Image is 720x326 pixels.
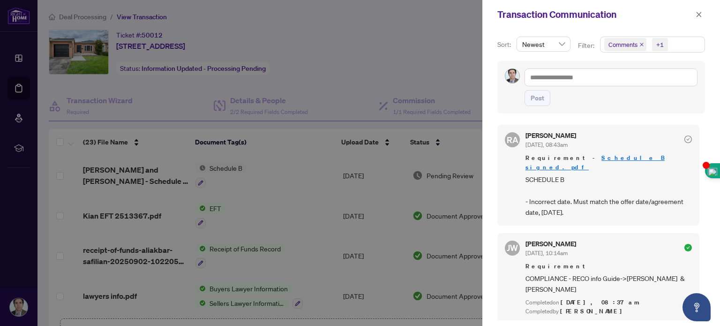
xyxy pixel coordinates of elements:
[639,42,644,47] span: close
[497,8,693,22] div: Transaction Communication
[604,38,646,51] span: Comments
[525,250,568,257] span: [DATE], 10:14am
[656,40,664,49] div: +1
[525,90,550,106] button: Post
[684,244,692,251] span: check-circle
[507,133,518,146] span: RA
[525,132,576,139] h5: [PERSON_NAME]
[525,273,692,295] span: COMPLIANCE - RECO info Guide->[PERSON_NAME] & [PERSON_NAME]
[525,298,692,307] div: Completed on
[525,153,692,172] span: Requirement -
[578,40,596,51] p: Filter:
[525,174,692,218] span: SCHEDULE B - Incorrect date. Must match the offer date/agreement date, [DATE].
[560,307,627,315] span: [PERSON_NAME]
[522,37,565,51] span: Newest
[507,241,518,254] span: JW
[525,307,692,316] div: Completed by
[561,298,641,306] span: [DATE], 08:37am
[525,141,568,148] span: [DATE], 08:43am
[608,40,637,49] span: Comments
[525,262,692,271] span: Requirement
[684,136,692,143] span: check-circle
[525,241,576,247] h5: [PERSON_NAME]
[497,39,513,50] p: Sort:
[696,11,702,18] span: close
[682,293,711,321] button: Open asap
[505,69,519,83] img: Profile Icon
